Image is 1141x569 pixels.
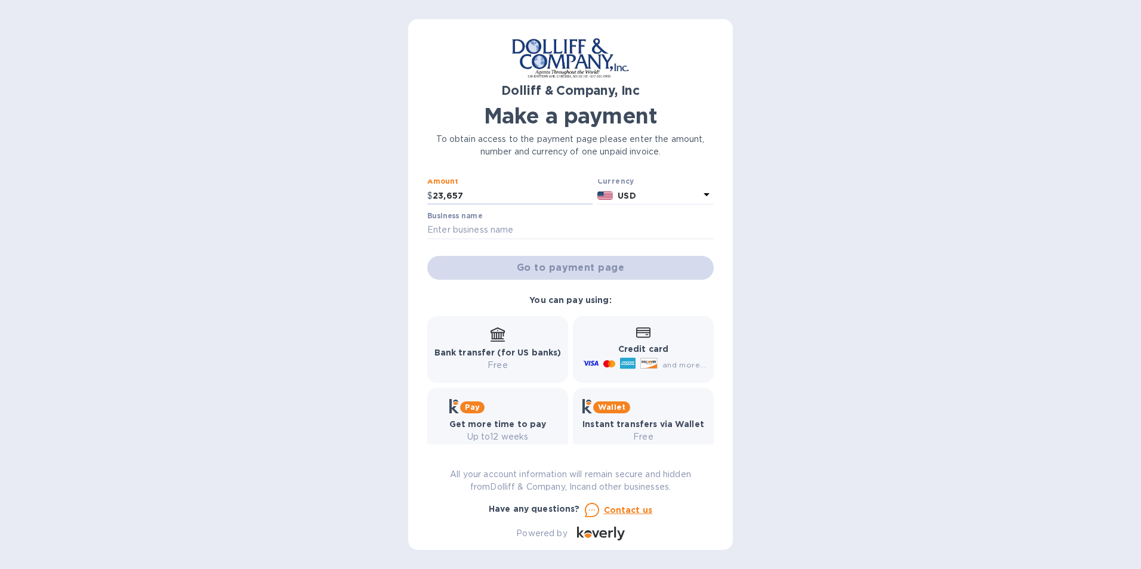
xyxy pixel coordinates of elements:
[662,360,706,369] span: and more...
[597,191,613,200] img: USD
[434,348,562,357] b: Bank transfer (for US banks)
[529,295,611,305] b: You can pay using:
[465,403,480,412] b: Pay
[501,83,640,98] b: Dolliff & Company, Inc
[618,344,668,354] b: Credit card
[618,191,636,200] b: USD
[489,504,580,514] b: Have any questions?
[582,431,704,443] p: Free
[434,359,562,372] p: Free
[582,419,704,429] b: Instant transfers via Wallet
[433,187,593,205] input: 0.00
[427,468,714,493] p: All your account information will remain secure and hidden from Dolliff & Company, Inc and other ...
[449,431,547,443] p: Up to 12 weeks
[597,177,634,185] b: Currency
[427,190,433,202] p: $
[427,103,714,128] h1: Make a payment
[598,403,625,412] b: Wallet
[449,419,547,429] b: Get more time to pay
[427,178,458,185] label: Amount
[604,505,653,515] u: Contact us
[427,221,714,239] input: Enter business name
[427,212,482,219] label: Business name
[427,133,714,158] p: To obtain access to the payment page please enter the amount, number and currency of one unpaid i...
[516,527,567,540] p: Powered by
